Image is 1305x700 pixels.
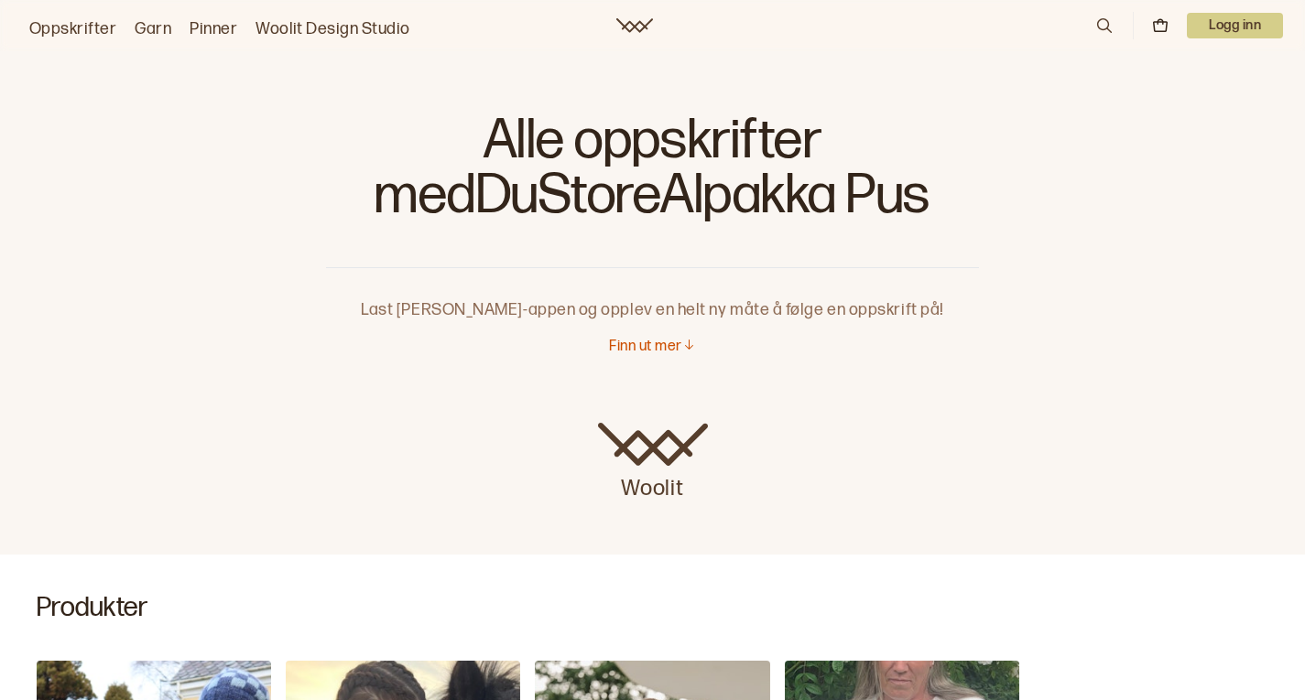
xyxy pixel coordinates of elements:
[190,16,237,42] a: Pinner
[598,423,708,467] img: Woolit
[135,16,171,42] a: Garn
[616,18,653,33] a: Woolit
[1187,13,1283,38] p: Logg inn
[1187,13,1283,38] button: User dropdown
[609,338,681,357] p: Finn ut mer
[598,467,708,503] p: Woolit
[326,110,979,238] h1: Alle oppskrifter med DuStoreAlpakka Pus
[29,16,116,42] a: Oppskrifter
[598,423,708,503] a: Woolit
[326,268,979,323] p: Last [PERSON_NAME]-appen og opplev en helt ny måte å følge en oppskrift på!
[609,338,695,357] button: Finn ut mer
[256,16,410,42] a: Woolit Design Studio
